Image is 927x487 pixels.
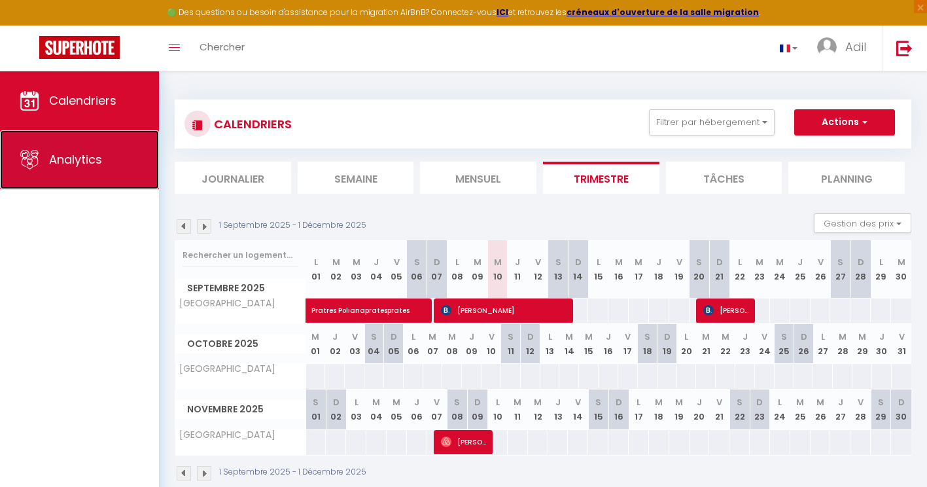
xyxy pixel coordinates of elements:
abbr: M [635,256,642,268]
button: Gestion des prix [814,213,911,233]
th: 26 [794,324,814,364]
th: 17 [618,324,638,364]
th: 01 [306,389,326,429]
abbr: S [781,331,787,343]
abbr: L [879,256,883,268]
span: [PERSON_NAME] [441,429,488,454]
th: 02 [326,389,346,429]
th: 17 [629,389,649,429]
abbr: S [414,256,420,268]
button: Filtrer par hébergement [649,109,775,135]
abbr: D [664,331,671,343]
th: 19 [669,389,690,429]
th: 15 [588,240,608,298]
abbr: M [494,256,502,268]
h3: CALENDRIERS [211,109,292,139]
abbr: D [575,256,582,268]
th: 29 [871,240,891,298]
abbr: M [839,331,847,343]
th: 14 [568,240,588,298]
th: 10 [481,324,501,364]
th: 30 [891,240,911,298]
th: 07 [427,389,447,429]
abbr: J [697,396,702,408]
th: 07 [427,240,447,298]
th: 08 [447,389,467,429]
span: [PERSON_NAME] [703,298,750,323]
img: logout [896,40,913,56]
th: 16 [608,389,629,429]
abbr: L [355,396,359,408]
abbr: M [393,396,400,408]
input: Rechercher un logement... [183,243,298,267]
abbr: L [684,331,688,343]
span: Adil [845,39,866,55]
th: 09 [462,324,481,364]
th: 11 [508,240,528,298]
abbr: L [455,256,459,268]
span: [PERSON_NAME] [441,298,569,323]
li: Planning [788,162,905,194]
abbr: M [722,331,729,343]
abbr: L [411,331,415,343]
abbr: V [394,256,400,268]
th: 14 [568,389,588,429]
abbr: D [434,256,440,268]
th: 21 [696,324,716,364]
abbr: M [702,331,710,343]
span: [GEOGRAPHIC_DATA] [177,430,275,440]
abbr: M [372,396,380,408]
abbr: D [858,256,864,268]
abbr: V [352,331,358,343]
th: 21 [709,389,729,429]
li: Journalier [175,162,291,194]
abbr: V [676,256,682,268]
abbr: L [821,331,825,343]
th: 01 [306,240,326,298]
th: 15 [588,389,608,429]
p: 1 Septembre 2025 - 1 Décembre 2025 [219,219,366,232]
th: 02 [325,324,345,364]
th: 23 [735,324,755,364]
abbr: J [374,256,379,268]
th: 23 [750,240,770,298]
abbr: S [555,256,561,268]
abbr: M [311,331,319,343]
abbr: J [879,331,884,343]
th: 25 [775,324,794,364]
th: 24 [770,240,790,298]
th: 11 [508,389,528,429]
abbr: S [878,396,884,408]
p: 1 Septembre 2025 - 1 Décembre 2025 [219,466,366,478]
th: 06 [404,324,423,364]
th: 12 [521,324,540,364]
abbr: V [716,396,722,408]
th: 21 [709,240,729,298]
img: Super Booking [39,36,120,59]
th: 25 [790,389,811,429]
th: 28 [833,324,852,364]
abbr: M [615,256,623,268]
abbr: V [575,396,581,408]
th: 22 [729,240,750,298]
abbr: D [898,396,905,408]
abbr: M [756,256,763,268]
th: 18 [649,389,669,429]
abbr: V [625,331,631,343]
abbr: M [429,331,436,343]
abbr: J [797,256,803,268]
th: 28 [850,240,871,298]
span: [GEOGRAPHIC_DATA] [177,298,275,308]
abbr: M [534,396,542,408]
th: 25 [790,240,811,298]
th: 01 [306,324,326,364]
button: Actions [794,109,895,135]
th: 12 [528,389,548,429]
li: Tâches [666,162,782,194]
th: 16 [599,324,618,364]
a: Pratres Polianapratesprates [306,298,326,323]
abbr: S [696,256,702,268]
th: 29 [871,389,891,429]
abbr: J [606,331,611,343]
li: Trimestre [543,162,659,194]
